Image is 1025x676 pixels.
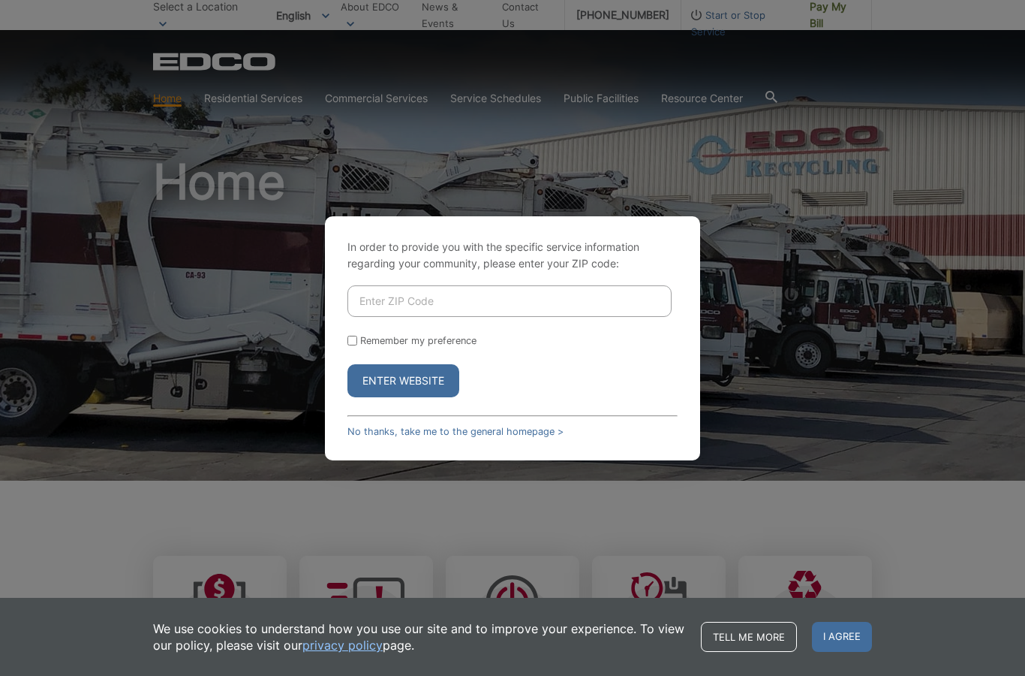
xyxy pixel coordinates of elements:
p: We use cookies to understand how you use our site and to improve your experience. To view our pol... [153,620,686,653]
input: Enter ZIP Code [347,285,672,317]
label: Remember my preference [360,335,476,346]
a: privacy policy [302,637,383,653]
a: No thanks, take me to the general homepage > [347,426,564,437]
span: I agree [812,622,872,652]
a: Tell me more [701,622,797,652]
p: In order to provide you with the specific service information regarding your community, please en... [347,239,678,272]
button: Enter Website [347,364,459,397]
